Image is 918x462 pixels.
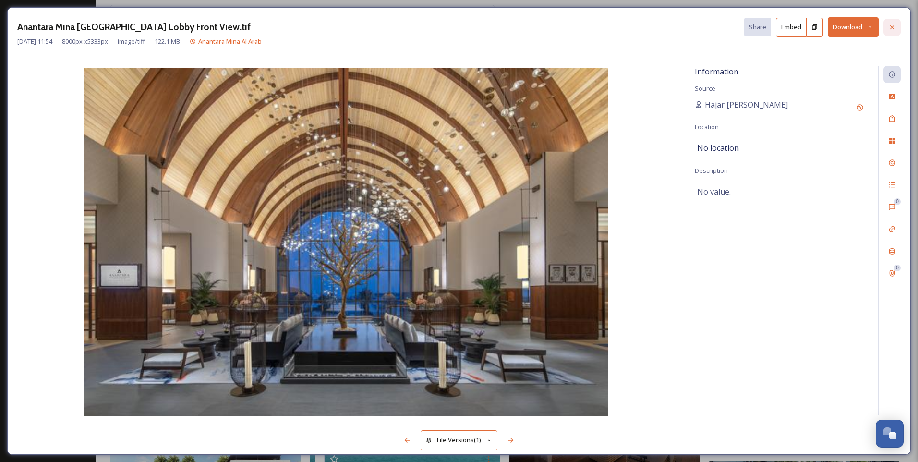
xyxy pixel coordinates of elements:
span: Description [695,166,728,175]
button: Embed [776,18,807,37]
span: No value. [697,186,731,197]
div: 0 [894,265,901,271]
div: 0 [894,198,901,205]
span: image/tiff [118,37,145,46]
span: Location [695,122,719,131]
h3: Anantara Mina [GEOGRAPHIC_DATA] Lobby Front View.tif [17,20,251,34]
span: Source [695,84,715,93]
span: Information [695,66,738,77]
img: fb7f3dbe-2d83-4730-b5c9-d5294846d421.jpg [17,68,675,418]
span: 8000 px x 5333 px [62,37,108,46]
button: Share [744,18,771,36]
span: No location [697,142,739,154]
span: Hajar [PERSON_NAME] [705,99,788,110]
button: File Versions(1) [421,430,497,450]
span: 122.1 MB [155,37,180,46]
span: [DATE] 11:54 [17,37,52,46]
span: Anantara Mina Al Arab [198,37,262,46]
button: Download [828,17,879,37]
button: Open Chat [876,420,904,448]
